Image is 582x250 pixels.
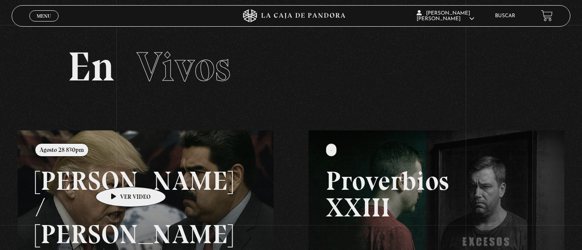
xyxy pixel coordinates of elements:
[37,13,51,19] span: Menu
[68,46,515,87] h2: En
[495,13,515,19] a: Buscar
[541,10,553,22] a: View your shopping cart
[34,20,54,26] span: Cerrar
[417,11,474,22] span: [PERSON_NAME] [PERSON_NAME]
[137,42,230,91] span: Vivos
